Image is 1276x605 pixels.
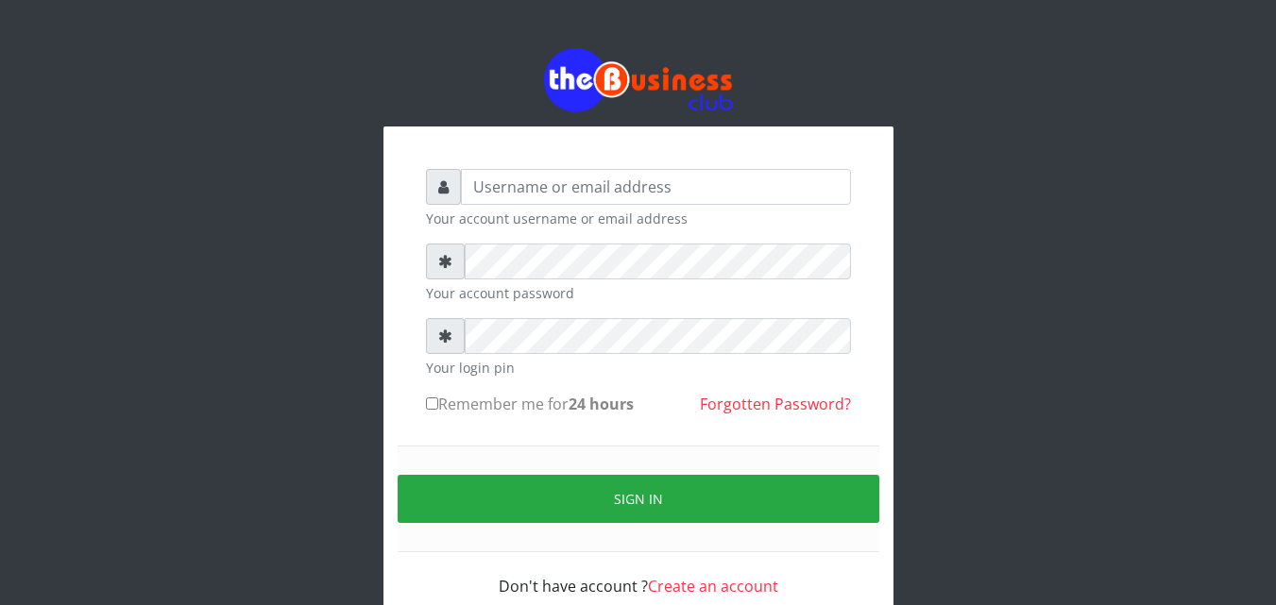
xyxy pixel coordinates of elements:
input: Username or email address [461,169,851,205]
div: Don't have account ? [426,552,851,597]
button: Sign in [398,475,879,523]
small: Your login pin [426,358,851,378]
small: Your account password [426,283,851,303]
small: Your account username or email address [426,209,851,228]
a: Forgotten Password? [700,394,851,414]
b: 24 hours [569,394,634,414]
a: Create an account [648,576,778,597]
label: Remember me for [426,393,634,415]
input: Remember me for24 hours [426,397,438,410]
